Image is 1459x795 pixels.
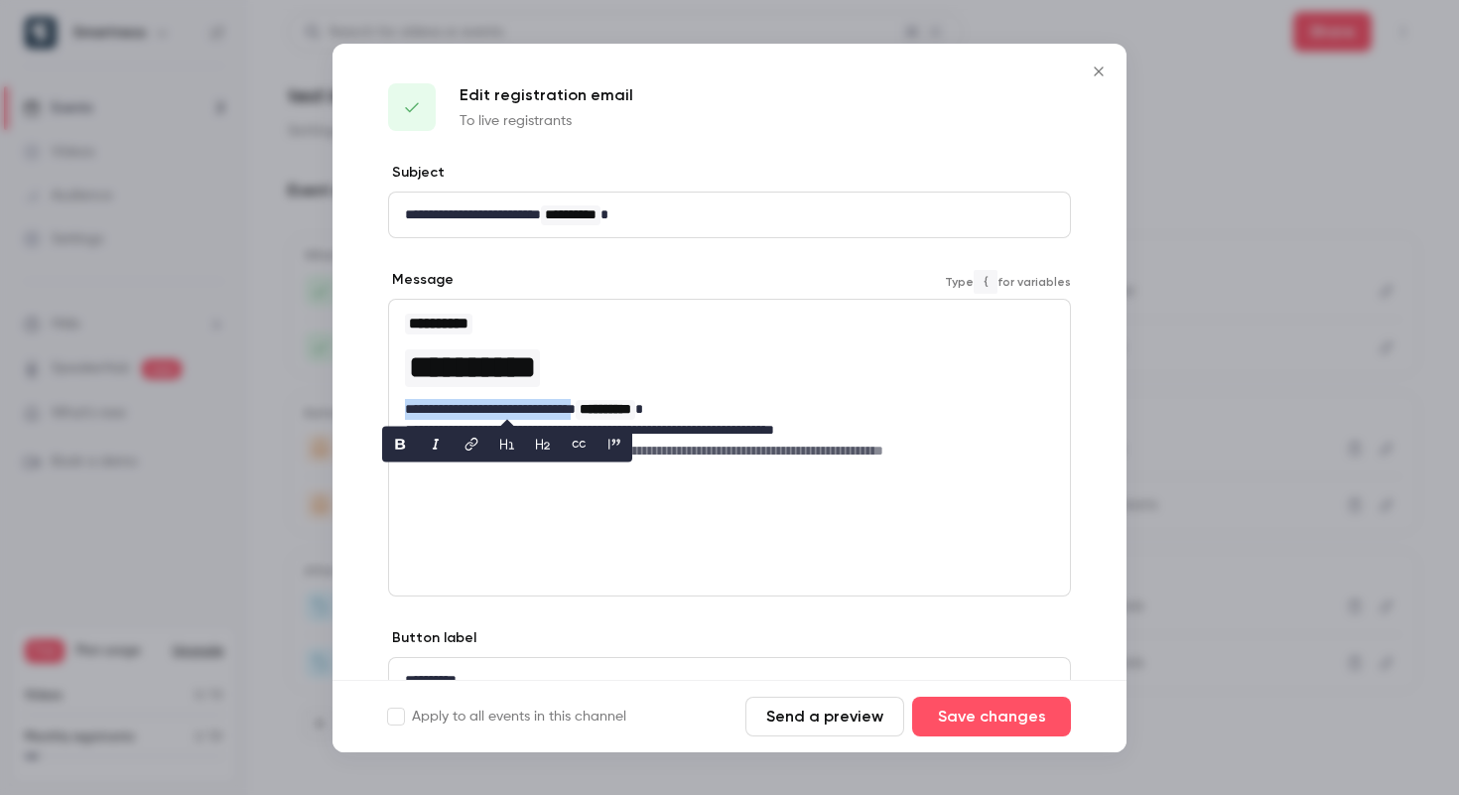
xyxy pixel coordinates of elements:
p: Edit registration email [460,83,633,107]
button: Close [1079,52,1119,91]
div: editor [389,193,1070,237]
label: Subject [388,163,445,183]
button: italic [420,428,452,460]
span: Type for variables [945,270,1071,294]
div: editor [389,658,1070,703]
label: Message [388,270,454,290]
div: editor [389,300,1070,472]
code: { [974,270,997,294]
button: blockquote [598,428,630,460]
label: Button label [388,628,476,648]
button: bold [384,428,416,460]
button: Save changes [912,697,1071,736]
button: link [456,428,487,460]
p: To live registrants [460,111,633,131]
button: Send a preview [745,697,904,736]
label: Apply to all events in this channel [388,707,626,727]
